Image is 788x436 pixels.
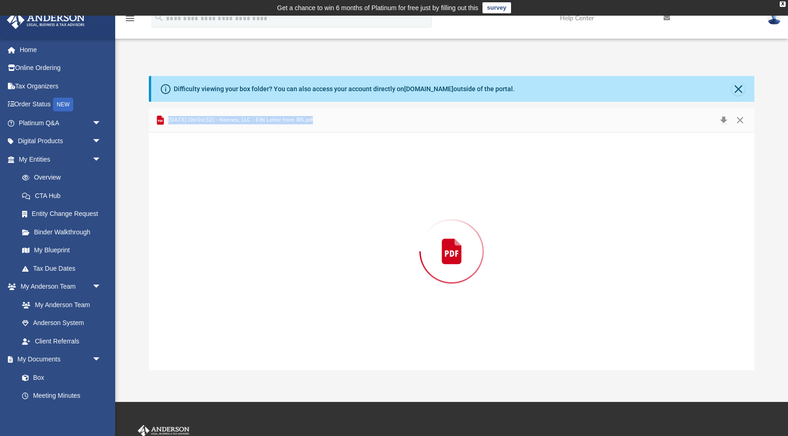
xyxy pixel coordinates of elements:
[92,114,111,133] span: arrow_drop_down
[92,278,111,296] span: arrow_drop_down
[732,82,745,95] button: Close
[92,350,111,369] span: arrow_drop_down
[13,259,115,278] a: Tax Due Dates
[780,1,786,7] div: close
[166,116,313,124] span: [DATE] (06:06:52) - Neonex, LLC - EIN Letter from IRS.pdf
[13,387,111,405] a: Meeting Minutes
[6,278,111,296] a: My Anderson Teamarrow_drop_down
[53,98,73,111] div: NEW
[6,77,115,95] a: Tax Organizers
[13,241,111,260] a: My Blueprint
[174,84,515,94] div: Difficulty viewing your box folder? You can also access your account directly on outside of the p...
[6,132,115,151] a: Digital Productsarrow_drop_down
[6,41,115,59] a: Home
[149,108,754,370] div: Preview
[6,350,111,369] a: My Documentsarrow_drop_down
[277,2,478,13] div: Get a chance to win 6 months of Platinum for free just by filling out this
[6,59,115,77] a: Online Ordering
[124,13,135,24] i: menu
[404,85,453,93] a: [DOMAIN_NAME]
[4,11,88,29] img: Anderson Advisors Platinum Portal
[6,95,115,114] a: Order StatusNEW
[767,12,781,25] img: User Pic
[124,17,135,24] a: menu
[13,169,115,187] a: Overview
[6,150,115,169] a: My Entitiesarrow_drop_down
[732,114,748,127] button: Close
[13,368,106,387] a: Box
[13,405,106,423] a: Forms Library
[6,114,115,132] a: Platinum Q&Aarrow_drop_down
[13,186,115,205] a: CTA Hub
[154,12,164,23] i: search
[13,205,115,223] a: Entity Change Request
[13,223,115,241] a: Binder Walkthrough
[92,150,111,169] span: arrow_drop_down
[13,314,111,332] a: Anderson System
[13,332,111,350] a: Client Referrals
[13,296,106,314] a: My Anderson Team
[92,132,111,151] span: arrow_drop_down
[482,2,511,13] a: survey
[715,114,732,127] button: Download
